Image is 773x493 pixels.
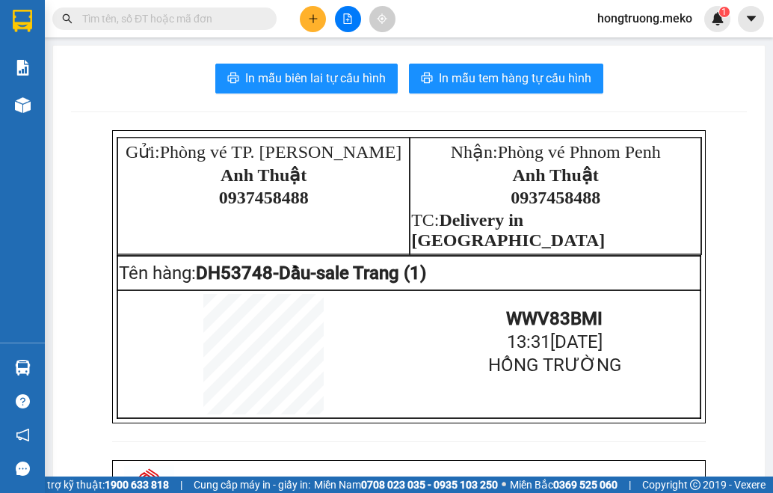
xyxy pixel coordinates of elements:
span: 0937458488 [511,188,600,207]
strong: 0369 525 060 [553,479,618,491]
button: caret-down [738,6,764,32]
span: Delivery in [GEOGRAPHIC_DATA] [411,210,605,250]
img: solution-icon [15,60,31,76]
span: Nhận: [451,142,498,162]
span: 1 [721,7,727,17]
span: message [16,462,30,476]
span: aim [377,13,387,24]
input: Tìm tên, số ĐT hoặc mã đơn [82,10,259,27]
span: ⚪️ [502,482,506,488]
span: Gửi: [13,12,48,31]
span: printer [421,72,433,86]
button: plus [300,6,326,32]
button: printerIn mẫu tem hàng tự cấu hình [409,64,603,94]
span: WWV83BMI [506,308,603,329]
span: search [62,13,73,24]
span: Miền Bắc [510,477,618,493]
strong: 1900 633 818 [105,479,169,491]
span: printer [227,72,239,86]
span: | [629,477,631,493]
span: 0937458488 [205,78,295,97]
span: Miền Nam [314,477,498,493]
span: plus [308,13,318,24]
span: | [180,477,182,493]
span: Anh Thuật [35,55,121,75]
span: DH53748-Dầu-sale Trang ( [196,263,426,284]
span: Phòng vé TP. [PERSON_NAME] [7,12,150,52]
span: TC: [153,100,346,140]
span: Anh Thuật [221,165,307,185]
span: hongtruong.meko [585,9,704,28]
span: notification [16,428,30,442]
span: Phòng vé Phnom Penh [212,12,334,52]
span: Anh Thuật [206,55,292,75]
span: 0937458488 [219,188,309,207]
span: 13:31 [507,331,603,352]
img: warehouse-icon [15,360,31,376]
span: Hỗ trợ kỹ thuật: [31,477,169,493]
span: Anh Thuật [513,165,599,185]
img: warehouse-icon [15,97,31,113]
button: aim [369,6,395,32]
img: icon-new-feature [711,12,724,25]
span: In mẫu biên lai tự cấu hình [245,69,386,88]
strong: 0708 023 035 - 0935 103 250 [361,479,498,491]
span: Phòng vé TP. [PERSON_NAME] [160,142,402,162]
span: question-circle [16,394,30,408]
span: file-add [342,13,353,24]
span: In mẫu tem hàng tự cấu hình [439,69,591,88]
span: Cung cấp máy in - giấy in: [194,477,310,493]
span: 1) [410,263,426,284]
span: Nhận: [164,12,212,31]
button: file-add [335,6,361,32]
sup: 1 [719,7,730,17]
button: printerIn mẫu biên lai tự cấu hình [215,64,398,94]
span: Tên hàng: [119,263,426,284]
img: logo-vxr [13,10,32,32]
span: 0937458488 [34,78,123,97]
span: HỒNG TRƯỜNG [488,355,621,376]
span: Gửi: [126,142,160,162]
span: TC: [411,210,605,250]
span: caret-down [745,12,758,25]
span: Phòng vé Phnom Penh [498,142,661,162]
span: copyright [690,480,700,490]
span: [DATE] [550,331,603,352]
